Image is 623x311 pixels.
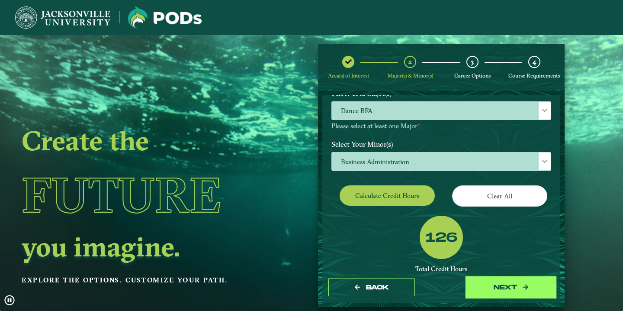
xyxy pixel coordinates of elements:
p: Please select at least one Major [331,122,551,130]
span: Course Requirements [508,72,560,79]
button: Calculate credit hours [340,185,435,206]
span: Back [366,284,389,291]
sup: ⋆ [417,121,421,127]
button: Clear All [452,185,547,207]
span: 3 [471,58,474,66]
span: Major(s) & Minor(s) [388,72,433,79]
img: Jacksonville University logo [128,6,202,29]
span: 4 [533,58,536,66]
p: Explore the options. Customize your path. [22,274,259,287]
button: Back [328,279,415,296]
label: 126 [426,230,458,246]
h2: Create the [22,128,259,152]
label: Select Your Minor(s) [325,136,558,152]
span: Dance BFA [332,102,551,120]
span: Area(s) of Interest [328,72,369,79]
button: next [468,279,554,296]
div: Total Credit Hours [331,265,551,273]
h2: you imagine. [22,234,259,259]
h1: Future [22,155,259,234]
span: Business Administration [332,152,551,171]
span: Career Options [454,72,491,79]
span: 2 [408,58,412,66]
img: Jacksonville University logo [15,6,110,29]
